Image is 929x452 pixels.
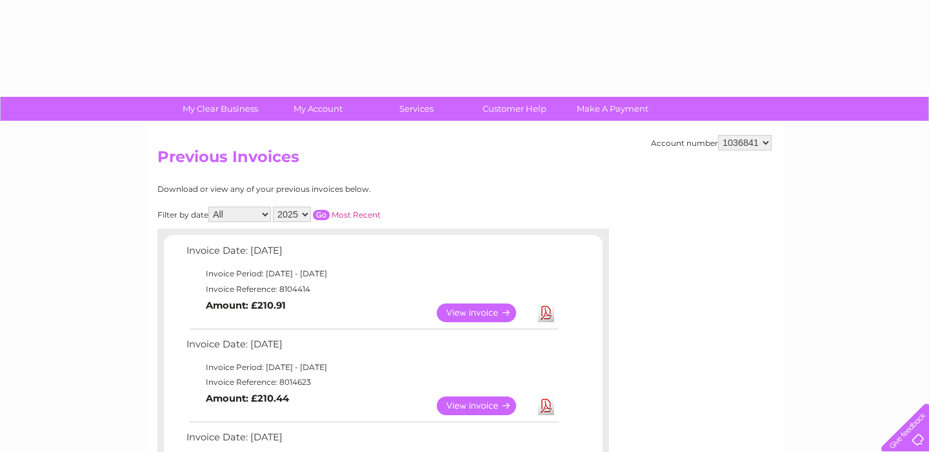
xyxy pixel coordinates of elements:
a: Download [538,396,554,415]
a: View [437,396,532,415]
td: Invoice Period: [DATE] - [DATE] [183,266,561,282]
h2: Previous Invoices [157,148,772,172]
a: My Clear Business [167,97,274,121]
td: Invoice Reference: 8104414 [183,282,561,297]
a: My Account [265,97,372,121]
a: Download [538,303,554,322]
div: Download or view any of your previous invoices below. [157,185,496,194]
div: Filter by date [157,207,496,222]
td: Invoice Reference: 8014623 [183,375,561,390]
td: Invoice Period: [DATE] - [DATE] [183,360,561,375]
a: Services [363,97,470,121]
a: Most Recent [332,210,381,220]
a: View [437,303,532,322]
td: Invoice Date: [DATE] [183,336,561,360]
b: Amount: £210.44 [206,393,289,404]
a: Make A Payment [559,97,666,121]
div: Account number [651,135,772,150]
td: Invoice Date: [DATE] [183,242,561,266]
a: Customer Help [461,97,568,121]
b: Amount: £210.91 [206,300,286,311]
